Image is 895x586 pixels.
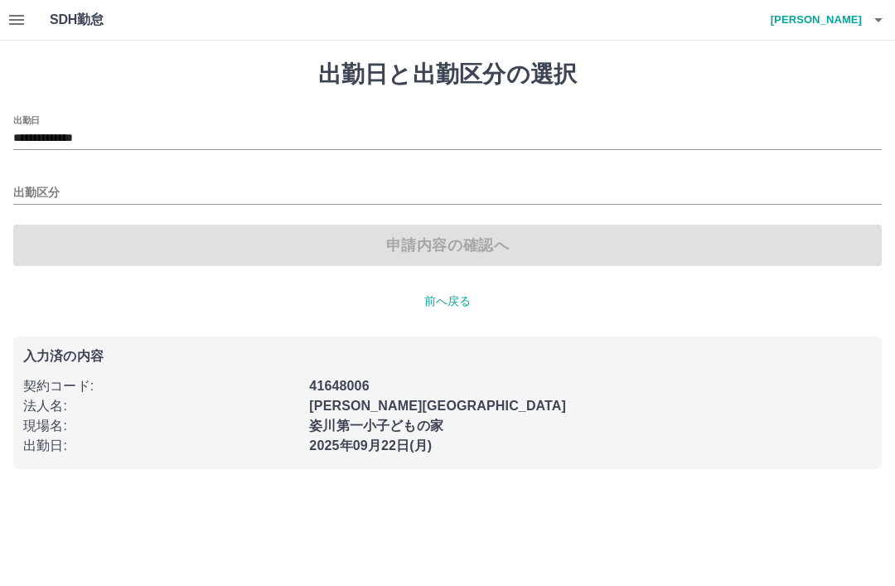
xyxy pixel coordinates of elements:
p: 前へ戻る [13,293,882,310]
b: 姿川第一小子どもの家 [309,419,443,433]
p: 契約コード : [23,376,299,396]
p: 法人名 : [23,396,299,416]
h1: 出勤日と出勤区分の選択 [13,61,882,89]
b: 41648006 [309,379,369,393]
p: 現場名 : [23,416,299,436]
label: 出勤日 [13,114,40,126]
b: [PERSON_NAME][GEOGRAPHIC_DATA] [309,399,566,413]
p: 出勤日 : [23,436,299,456]
p: 入力済の内容 [23,350,872,363]
b: 2025年09月22日(月) [309,438,432,453]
